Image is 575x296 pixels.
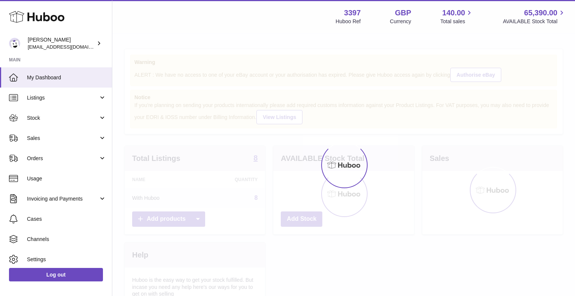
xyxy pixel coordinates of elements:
div: Currency [390,18,411,25]
strong: GBP [395,8,411,18]
span: [EMAIL_ADDRESS][DOMAIN_NAME] [28,44,110,50]
a: 65,390.00 AVAILABLE Stock Total [503,8,566,25]
span: Listings [27,94,98,101]
div: Huboo Ref [336,18,361,25]
span: Channels [27,236,106,243]
strong: 3397 [344,8,361,18]
span: 140.00 [442,8,465,18]
span: Total sales [440,18,474,25]
img: sales@canchema.com [9,38,20,49]
span: My Dashboard [27,74,106,81]
span: AVAILABLE Stock Total [503,18,566,25]
span: Orders [27,155,98,162]
span: Settings [27,256,106,263]
span: Invoicing and Payments [27,195,98,202]
a: Log out [9,268,103,281]
span: Usage [27,175,106,182]
span: Cases [27,216,106,223]
span: Stock [27,115,98,122]
a: 140.00 Total sales [440,8,474,25]
span: 65,390.00 [524,8,557,18]
div: [PERSON_NAME] [28,36,95,51]
span: Sales [27,135,98,142]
